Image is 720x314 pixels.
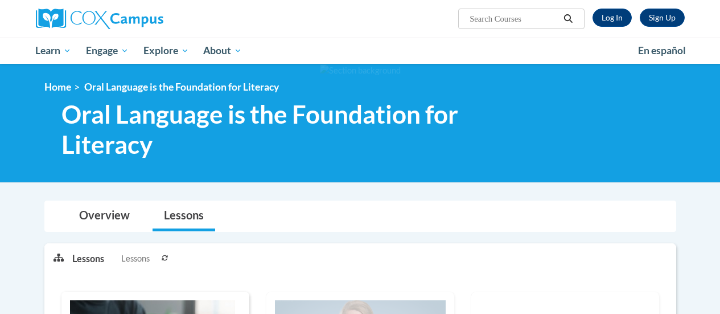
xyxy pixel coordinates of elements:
[143,44,189,58] span: Explore
[27,38,693,64] div: Main menu
[593,9,632,27] a: Log In
[36,9,163,29] img: Cox Campus
[631,39,693,63] a: En español
[44,81,71,93] a: Home
[320,64,401,77] img: Section background
[153,201,215,231] a: Lessons
[68,201,141,231] a: Overview
[559,12,577,26] button: Search
[203,44,242,58] span: About
[196,38,249,64] a: About
[79,38,136,64] a: Engage
[28,38,79,64] a: Learn
[61,99,531,160] span: Oral Language is the Foundation for Literacy
[121,252,150,265] span: Lessons
[36,9,241,29] a: Cox Campus
[640,9,685,27] a: Register
[468,12,559,26] input: Search Courses
[638,44,686,56] span: En español
[86,44,129,58] span: Engage
[136,38,196,64] a: Explore
[35,44,71,58] span: Learn
[72,252,104,265] p: Lessons
[84,81,279,93] span: Oral Language is the Foundation for Literacy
